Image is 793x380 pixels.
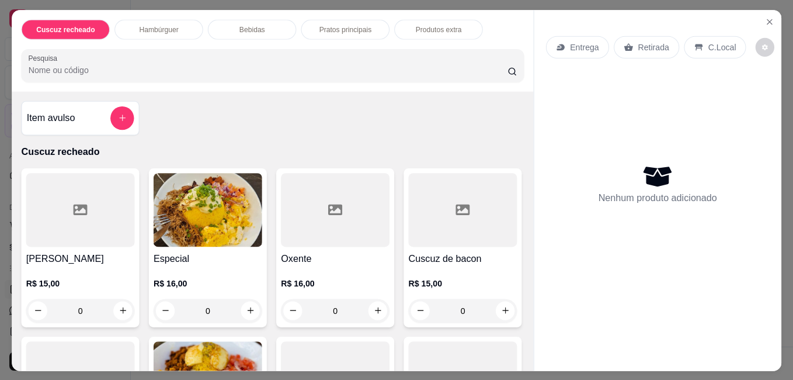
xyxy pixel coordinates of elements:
[415,25,461,34] p: Produtos extra
[21,144,524,158] p: Cuscuz recheado
[139,25,178,34] p: Hambúrguer
[496,300,514,319] button: increase-product-quantity
[281,251,389,265] h4: Oxente
[154,251,262,265] h4: Especial
[113,300,132,319] button: increase-product-quantity
[26,110,75,125] h4: Item avulso
[154,277,262,289] p: R$ 16,00
[154,172,262,246] img: product-image
[29,64,508,75] input: Pesquisa
[283,300,302,319] button: decrease-product-quantity
[281,277,389,289] p: R$ 16,00
[638,41,669,53] p: Retirada
[756,37,774,56] button: decrease-product-quantity
[156,300,175,319] button: decrease-product-quantity
[36,25,95,34] p: Cuscuz recheado
[598,191,717,205] p: Nenhum produto adicionado
[411,300,429,319] button: decrease-product-quantity
[26,277,134,289] p: R$ 15,00
[760,12,778,30] button: Close
[408,251,517,265] h4: Cuscuz de bacon
[29,53,61,63] label: Pesquisa
[368,300,387,319] button: increase-product-quantity
[570,41,599,53] p: Entrega
[708,41,736,53] p: C.Local
[241,300,259,319] button: increase-product-quantity
[408,277,517,289] p: R$ 15,00
[319,25,371,34] p: Pratos principais
[110,106,134,129] button: add-separate-item
[29,300,47,319] button: decrease-product-quantity
[26,251,134,265] h4: [PERSON_NAME]
[239,25,265,34] p: Bebidas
